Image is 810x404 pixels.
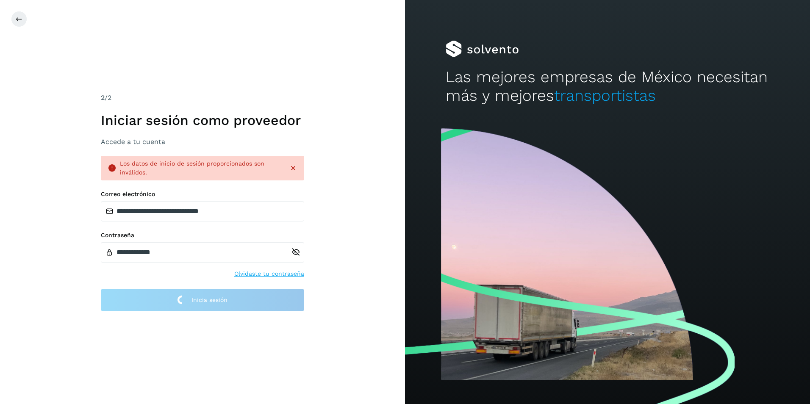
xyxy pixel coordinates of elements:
[120,159,282,177] div: Los datos de inicio de sesión proporcionados son inválidos.
[101,112,304,128] h1: Iniciar sesión como proveedor
[101,93,304,103] div: /2
[101,94,105,102] span: 2
[191,297,227,303] span: Inicia sesión
[446,68,770,105] h2: Las mejores empresas de México necesitan más y mejores
[101,191,304,198] label: Correo electrónico
[101,232,304,239] label: Contraseña
[234,269,304,278] a: Olvidaste tu contraseña
[101,288,304,312] button: Inicia sesión
[101,138,304,146] h3: Accede a tu cuenta
[554,86,656,105] span: transportistas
